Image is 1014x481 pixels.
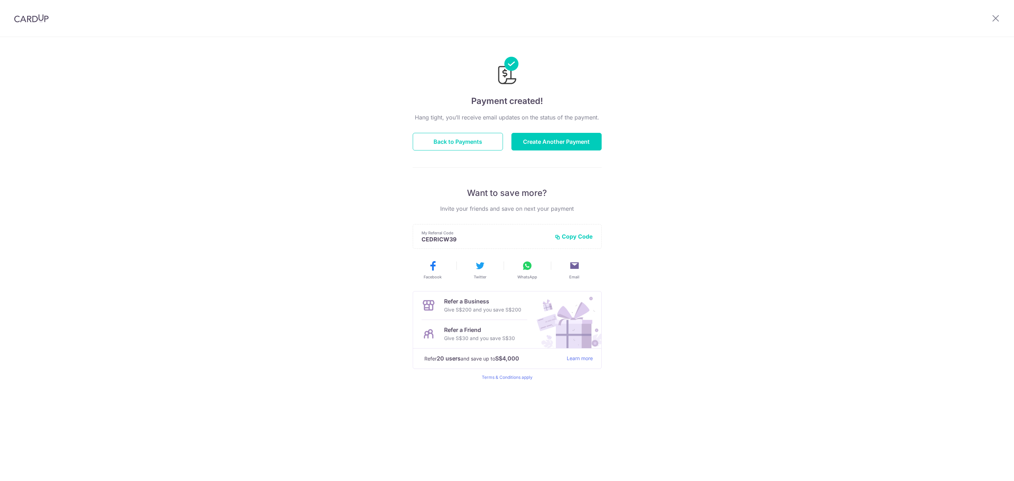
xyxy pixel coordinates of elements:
[459,260,501,280] button: Twitter
[511,133,602,150] button: Create Another Payment
[422,230,549,236] p: My Referral Code
[474,274,486,280] span: Twitter
[517,274,537,280] span: WhatsApp
[567,354,593,363] a: Learn more
[413,113,602,122] p: Hang tight, you’ll receive email updates on the status of the payment.
[413,95,602,107] h4: Payment created!
[444,297,521,306] p: Refer a Business
[554,260,595,280] button: Email
[569,274,579,280] span: Email
[413,133,503,150] button: Back to Payments
[14,14,49,23] img: CardUp
[412,260,454,280] button: Facebook
[444,326,515,334] p: Refer a Friend
[444,306,521,314] p: Give S$200 and you save S$200
[506,260,548,280] button: WhatsApp
[495,354,519,363] strong: S$4,000
[413,204,602,213] p: Invite your friends and save on next your payment
[555,233,593,240] button: Copy Code
[424,274,442,280] span: Facebook
[482,375,533,380] a: Terms & Conditions apply
[530,291,601,348] img: Refer
[424,354,561,363] p: Refer and save up to
[496,57,518,86] img: Payments
[444,334,515,343] p: Give S$30 and you save S$30
[422,236,549,243] p: CEDRICW39
[413,187,602,199] p: Want to save more?
[437,354,461,363] strong: 20 users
